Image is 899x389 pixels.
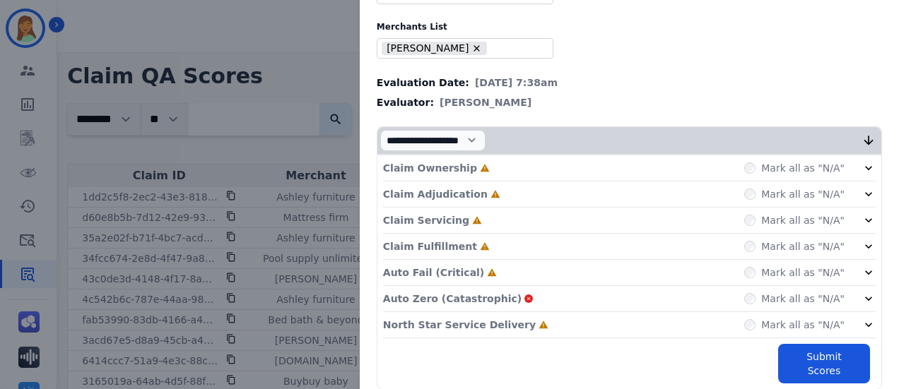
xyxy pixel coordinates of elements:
[377,95,882,109] div: Evaluator:
[475,76,558,90] span: [DATE] 7:38am
[382,42,487,55] li: [PERSON_NAME]
[761,239,845,253] label: Mark all as "N/A"
[383,292,522,306] p: Auto Zero (Catastrophic)
[761,161,845,175] label: Mark all as "N/A"
[761,292,845,306] label: Mark all as "N/A"
[761,213,845,227] label: Mark all as "N/A"
[383,161,477,175] p: Claim Ownership
[778,344,870,383] button: Submit Scores
[761,265,845,280] label: Mark all as "N/A"
[383,213,469,227] p: Claim Servicing
[383,318,536,332] p: North Star Service Delivery
[377,21,882,32] label: Merchants List
[761,318,845,332] label: Mark all as "N/A"
[380,40,544,56] ul: selected options
[440,95,531,109] span: [PERSON_NAME]
[383,265,484,280] p: Auto Fail (Critical)
[383,187,488,201] p: Claim Adjudication
[761,187,845,201] label: Mark all as "N/A"
[471,43,482,54] button: Remove Ashley - Reguard
[377,76,882,90] div: Evaluation Date:
[383,239,477,253] p: Claim Fulfillment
